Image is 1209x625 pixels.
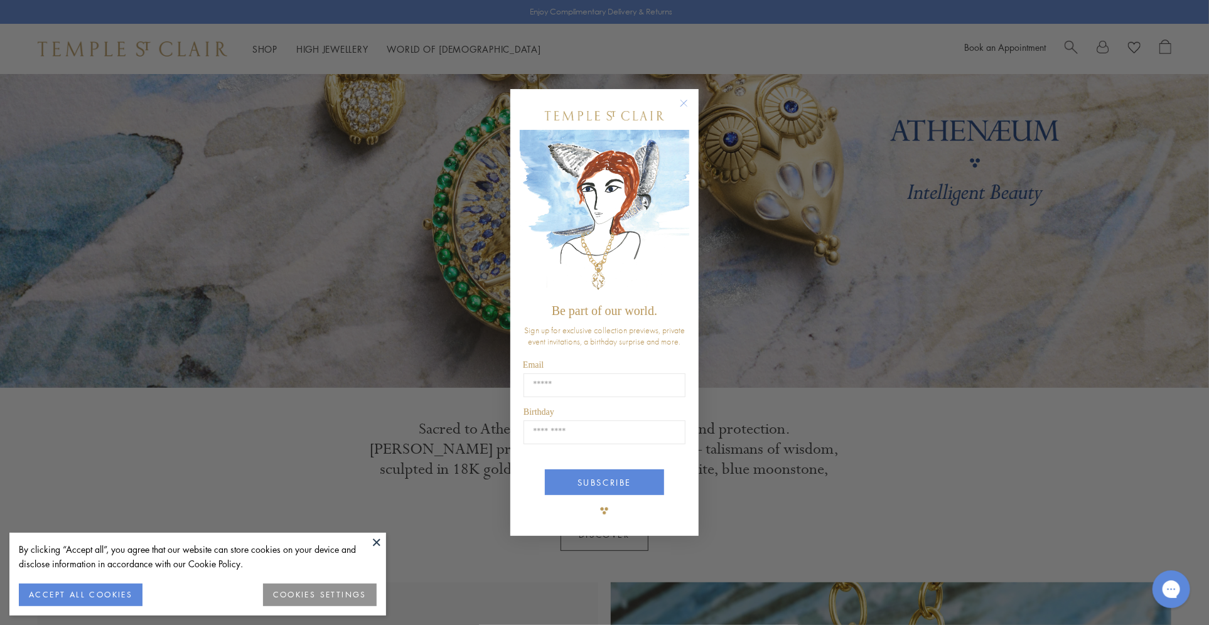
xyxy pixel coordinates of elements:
img: TSC [592,498,617,523]
img: Temple St. Clair [545,111,664,120]
button: SUBSCRIBE [545,469,664,495]
button: Close dialog [682,102,698,117]
img: c4a9eb12-d91a-4d4a-8ee0-386386f4f338.jpeg [520,130,689,297]
iframe: Gorgias live chat messenger [1146,566,1196,612]
button: ACCEPT ALL COOKIES [19,584,142,606]
span: Email [523,360,544,370]
button: COOKIES SETTINGS [263,584,377,606]
input: Email [524,373,685,397]
span: Birthday [524,407,554,417]
span: Sign up for exclusive collection previews, private event invitations, a birthday surprise and more. [524,324,685,347]
span: Be part of our world. [552,304,657,318]
div: By clicking “Accept all”, you agree that our website can store cookies on your device and disclos... [19,542,377,571]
